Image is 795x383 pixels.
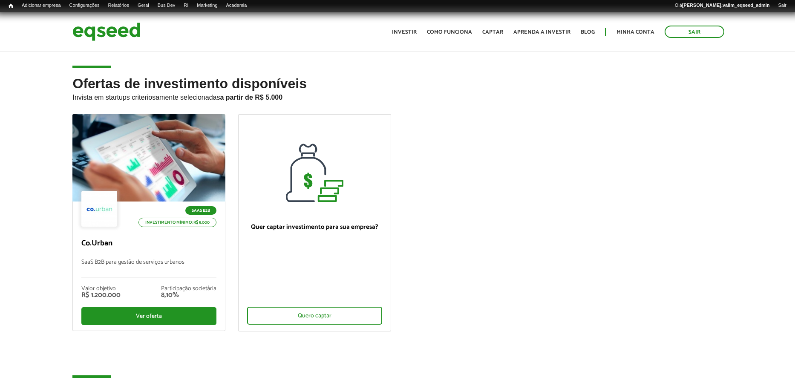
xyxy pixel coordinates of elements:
[238,114,391,331] a: Quer captar investimento para sua empresa? Quero captar
[9,3,13,9] span: Início
[4,2,17,10] a: Início
[72,20,141,43] img: EqSeed
[427,29,472,35] a: Como funciona
[138,218,216,227] p: Investimento mínimo: R$ 5.000
[81,307,216,325] div: Ver oferta
[17,2,65,9] a: Adicionar empresa
[671,2,774,9] a: Olá[PERSON_NAME].valim_eqseed_admin
[193,2,222,9] a: Marketing
[682,3,770,8] strong: [PERSON_NAME].valim_eqseed_admin
[247,223,382,231] p: Quer captar investimento para sua empresa?
[72,91,722,101] p: Invista em startups criteriosamente selecionadas
[392,29,417,35] a: Investir
[81,239,216,248] p: Co.Urban
[72,76,722,114] h2: Ofertas de investimento disponíveis
[153,2,180,9] a: Bus Dev
[161,292,216,299] div: 8,10%
[247,307,382,325] div: Quero captar
[513,29,570,35] a: Aprenda a investir
[104,2,133,9] a: Relatórios
[185,206,216,215] p: SaaS B2B
[222,2,251,9] a: Academia
[81,286,121,292] div: Valor objetivo
[81,292,121,299] div: R$ 1.200.000
[581,29,595,35] a: Blog
[665,26,724,38] a: Sair
[179,2,193,9] a: RI
[65,2,104,9] a: Configurações
[774,2,791,9] a: Sair
[161,286,216,292] div: Participação societária
[616,29,654,35] a: Minha conta
[133,2,153,9] a: Geral
[482,29,503,35] a: Captar
[220,94,282,101] strong: a partir de R$ 5.000
[81,259,216,277] p: SaaS B2B para gestão de serviços urbanos
[72,114,225,331] a: SaaS B2B Investimento mínimo: R$ 5.000 Co.Urban SaaS B2B para gestão de serviços urbanos Valor ob...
